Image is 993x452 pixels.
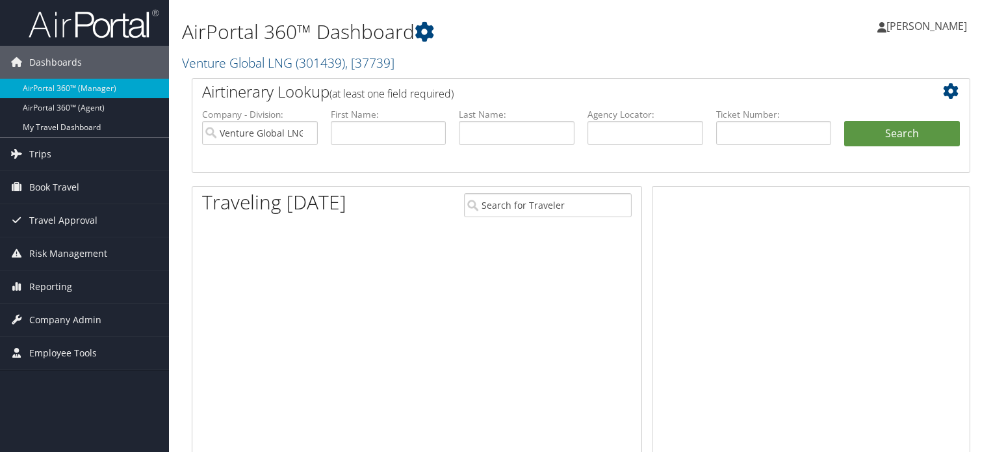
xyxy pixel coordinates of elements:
[844,121,960,147] button: Search
[886,19,967,33] span: [PERSON_NAME]
[459,108,574,121] label: Last Name:
[296,54,345,72] span: ( 301439 )
[29,204,97,237] span: Travel Approval
[29,8,159,39] img: airportal-logo.png
[345,54,394,72] span: , [ 37739 ]
[464,193,632,217] input: Search for Traveler
[29,304,101,336] span: Company Admin
[877,7,980,46] a: [PERSON_NAME]
[331,108,446,121] label: First Name:
[29,237,107,270] span: Risk Management
[182,54,394,72] a: Venture Global LNG
[182,18,714,46] h1: AirPortal 360™ Dashboard
[202,81,895,103] h2: Airtinerary Lookup
[587,108,703,121] label: Agency Locator:
[29,138,51,170] span: Trips
[716,108,832,121] label: Ticket Number:
[29,271,72,303] span: Reporting
[202,189,346,216] h1: Traveling [DATE]
[29,46,82,79] span: Dashboards
[202,108,318,121] label: Company - Division:
[29,171,79,204] span: Book Travel
[329,86,454,101] span: (at least one field required)
[29,337,97,369] span: Employee Tools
